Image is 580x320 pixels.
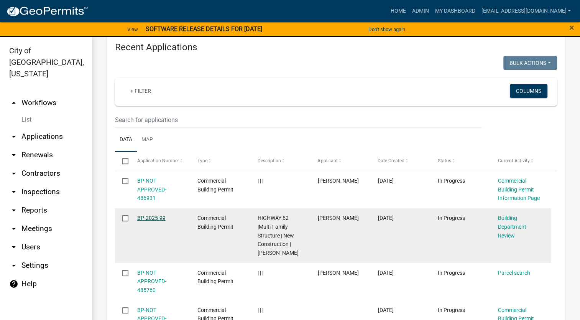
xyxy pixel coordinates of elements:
[257,307,263,313] span: | | |
[9,279,18,289] i: help
[115,42,557,53] h4: Recent Applications
[378,158,404,163] span: Date Created
[498,270,530,276] a: Parcel search
[569,22,574,33] span: ×
[438,158,451,163] span: Status
[310,152,370,170] datatable-header-cell: Applicant
[137,270,166,294] a: BP-NOT APPROVED-485760
[430,152,491,170] datatable-header-cell: Status
[478,4,574,18] a: [EMAIL_ADDRESS][DOMAIN_NAME]
[250,152,310,170] datatable-header-cell: Description
[137,158,179,163] span: Application Number
[197,215,233,230] span: Commercial Building Permit
[498,158,530,163] span: Current Activity
[569,23,574,32] button: Close
[317,215,358,221] span: Andrea Kirkpatrick
[9,98,18,107] i: arrow_drop_up
[9,206,18,215] i: arrow_drop_down
[146,25,262,33] strong: SOFTWARE RELEASE DETAILS FOR [DATE]
[197,270,233,285] span: Commercial Building Permit
[124,84,157,98] a: + Filter
[317,158,337,163] span: Applicant
[115,128,137,152] a: Data
[498,215,526,239] a: Building Department Review
[9,187,18,196] i: arrow_drop_down
[9,132,18,141] i: arrow_drop_down
[370,152,430,170] datatable-header-cell: Date Created
[365,23,408,36] button: Don't show again
[317,178,358,184] span: Philip Jones
[9,150,18,160] i: arrow_drop_down
[130,152,190,170] datatable-header-cell: Application Number
[9,261,18,270] i: arrow_drop_down
[438,307,465,313] span: In Progress
[378,270,393,276] span: 09/30/2025
[378,307,393,313] span: 09/29/2025
[510,84,547,98] button: Columns
[124,23,141,36] a: View
[438,270,465,276] span: In Progress
[190,152,250,170] datatable-header-cell: Type
[9,242,18,252] i: arrow_drop_down
[409,4,432,18] a: Admin
[257,270,263,276] span: | | |
[378,215,393,221] span: 09/30/2025
[317,270,358,276] span: Julian King
[498,178,540,201] a: Commercial Building Permit Information Page
[491,152,551,170] datatable-header-cell: Current Activity
[432,4,478,18] a: My Dashboard
[387,4,409,18] a: Home
[438,178,465,184] span: In Progress
[257,158,281,163] span: Description
[9,169,18,178] i: arrow_drop_down
[503,56,557,70] button: Bulk Actions
[137,128,158,152] a: Map
[115,112,481,128] input: Search for applications
[438,215,465,221] span: In Progress
[137,215,166,221] a: BP-2025-99
[257,215,298,256] span: HIGHWAY 62 |Multi-Family Structure | New Construction | Andrea Kirkpatrick
[197,178,233,193] span: Commercial Building Permit
[9,224,18,233] i: arrow_drop_down
[257,178,263,184] span: | | |
[197,158,207,163] span: Type
[378,178,393,184] span: 10/02/2025
[115,152,130,170] datatable-header-cell: Select
[137,178,166,201] a: BP-NOT APPROVED-486931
